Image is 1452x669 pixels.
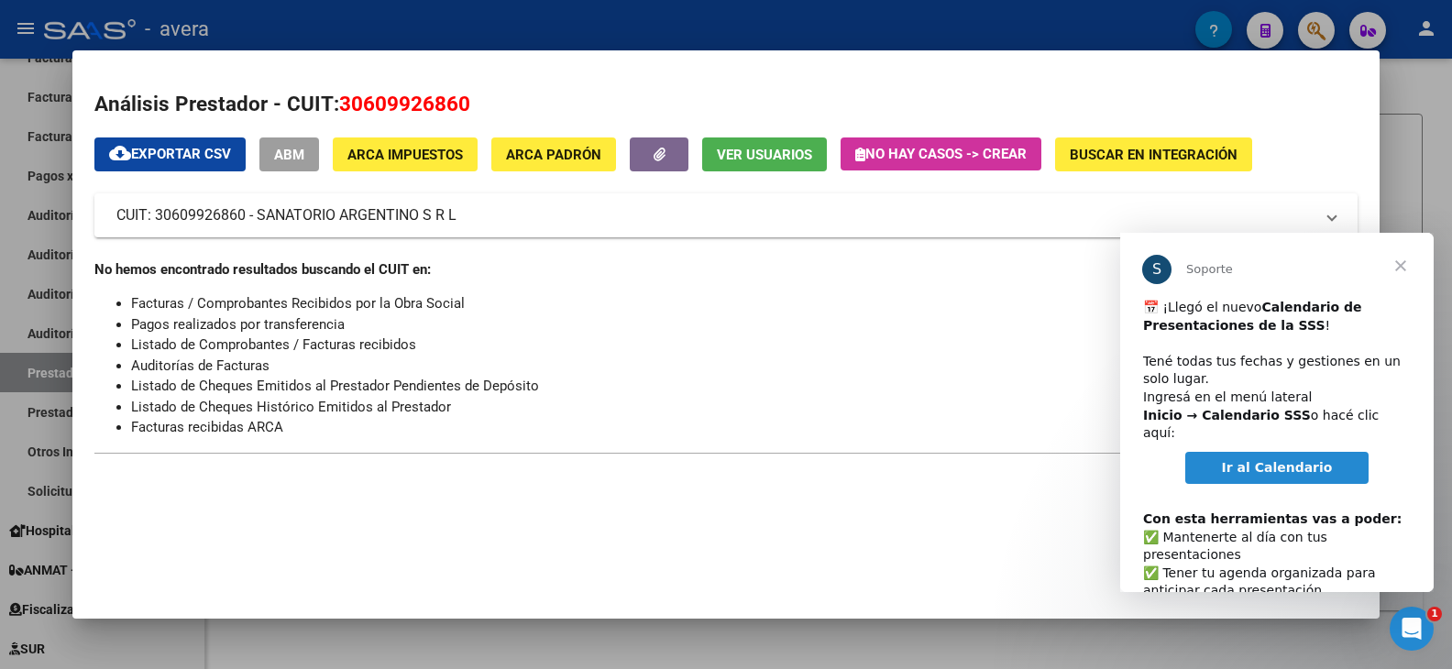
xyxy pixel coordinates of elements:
[109,142,131,164] mat-icon: cloud_download
[131,376,1358,397] li: Listado de Cheques Emitidos al Prestador Pendientes de Depósito
[506,147,601,163] span: ARCA Padrón
[94,137,246,171] button: Exportar CSV
[333,137,478,171] button: ARCA Impuestos
[131,397,1358,418] li: Listado de Cheques Histórico Emitidos al Prestador
[1055,137,1252,171] button: Buscar en Integración
[1070,147,1237,163] span: Buscar en Integración
[717,147,812,163] span: Ver Usuarios
[131,334,1358,356] li: Listado de Comprobantes / Facturas recibidos
[841,137,1041,170] button: No hay casos -> Crear
[347,147,463,163] span: ARCA Impuestos
[1390,607,1434,651] iframe: Intercom live chat
[259,137,319,171] button: ABM
[23,259,291,493] div: ​✅ Mantenerte al día con tus presentaciones ✅ Tener tu agenda organizada para anticipar cada pres...
[94,193,1358,237] mat-expansion-panel-header: CUIT: 30609926860 - SANATORIO ARGENTINO S R L
[491,137,616,171] button: ARCA Padrón
[1427,607,1442,621] span: 1
[339,92,470,115] span: 30609926860
[702,137,827,171] button: Ver Usuarios
[131,356,1358,377] li: Auditorías de Facturas
[131,293,1358,314] li: Facturas / Comprobantes Recibidos por la Obra Social
[116,204,1314,226] mat-panel-title: CUIT: 30609926860 - SANATORIO ARGENTINO S R L
[131,417,1358,438] li: Facturas recibidas ARCA
[94,261,431,278] strong: No hemos encontrado resultados buscando el CUIT en:
[94,89,1358,120] h2: Análisis Prestador - CUIT:
[855,146,1027,162] span: No hay casos -> Crear
[1120,233,1434,592] iframe: Intercom live chat mensaje
[23,279,281,293] b: Con esta herramientas vas a poder:
[131,314,1358,335] li: Pagos realizados por transferencia
[109,146,231,162] span: Exportar CSV
[274,147,304,163] span: ABM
